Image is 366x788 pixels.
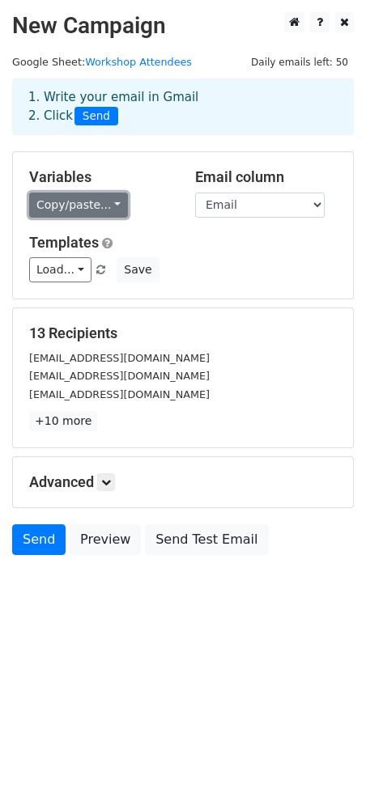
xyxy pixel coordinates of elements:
[285,710,366,788] iframe: Chat Widget
[29,168,171,186] h5: Variables
[74,107,118,126] span: Send
[245,53,354,71] span: Daily emails left: 50
[29,352,210,364] small: [EMAIL_ADDRESS][DOMAIN_NAME]
[85,56,192,68] a: Workshop Attendees
[29,370,210,382] small: [EMAIL_ADDRESS][DOMAIN_NAME]
[29,388,210,400] small: [EMAIL_ADDRESS][DOMAIN_NAME]
[29,473,337,491] h5: Advanced
[245,56,354,68] a: Daily emails left: 50
[16,88,350,125] div: 1. Write your email in Gmail 2. Click
[29,257,91,282] a: Load...
[12,524,66,555] a: Send
[29,411,97,431] a: +10 more
[195,168,337,186] h5: Email column
[12,12,354,40] h2: New Campaign
[29,234,99,251] a: Templates
[12,56,192,68] small: Google Sheet:
[29,324,337,342] h5: 13 Recipients
[145,524,268,555] a: Send Test Email
[29,193,128,218] a: Copy/paste...
[70,524,141,555] a: Preview
[117,257,159,282] button: Save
